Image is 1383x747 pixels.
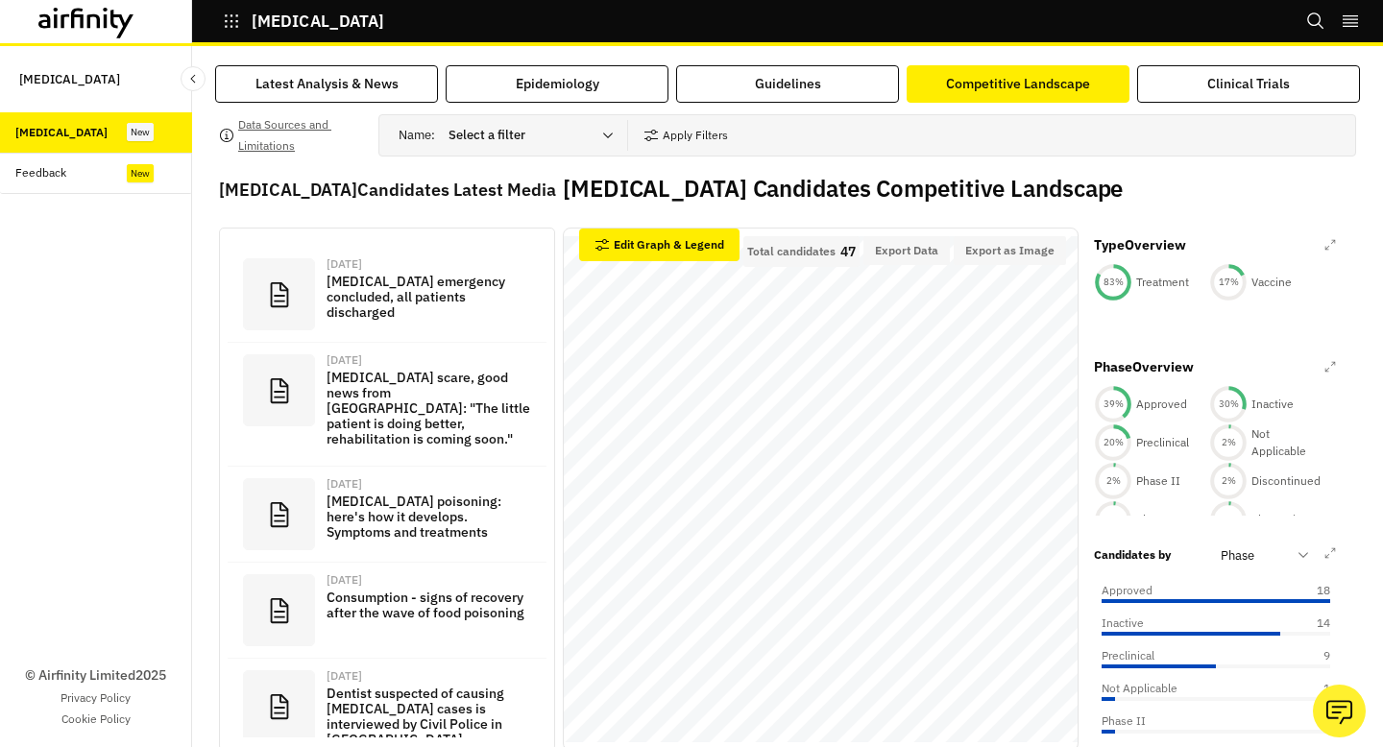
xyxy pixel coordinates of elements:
[1282,614,1330,632] p: 14
[1251,425,1324,460] p: Not Applicable
[1102,680,1177,697] p: Not Applicable
[579,229,740,261] button: Edit Graph & Legend
[1102,647,1154,664] p: Preclinical
[15,124,108,141] div: [MEDICAL_DATA]
[327,478,531,490] div: [DATE]
[1251,274,1292,291] p: Vaccine
[1094,436,1132,449] div: 20 %
[1102,582,1152,599] p: Approved
[946,74,1090,94] div: Competitive Landscape
[1282,647,1330,664] p: 9
[19,61,120,97] p: [MEDICAL_DATA]
[327,274,531,320] p: [MEDICAL_DATA] emergency concluded, all patients discharged
[643,120,728,151] button: Apply Filters
[1282,712,1330,730] p: 1
[1136,434,1189,451] p: Preclinical
[1251,511,1305,528] p: Phase I/II
[755,74,821,94] div: Guidelines
[255,74,399,94] div: Latest Analysis & News
[1251,396,1294,413] p: Inactive
[327,370,531,446] p: [MEDICAL_DATA] scare, good news from [GEOGRAPHIC_DATA]: "The little patient is doing better, reha...
[840,245,856,258] p: 47
[1094,546,1171,564] p: Candidates by
[1136,274,1189,291] p: Treatment
[1136,472,1180,490] p: Phase II
[219,177,555,203] p: [MEDICAL_DATA] Candidates Latest Media
[228,467,546,563] a: [DATE][MEDICAL_DATA] poisoning: here's how it develops. Symptoms and treatments
[1209,436,1248,449] div: 2 %
[1209,513,1248,526] div: 2 %
[127,123,154,141] div: New
[1209,474,1248,488] div: 2 %
[15,164,66,181] div: Feedback
[1209,398,1248,411] div: 30 %
[1102,712,1146,730] p: Phase II
[25,665,166,686] p: © Airfinity Limited 2025
[228,247,546,343] a: [DATE][MEDICAL_DATA] emergency concluded, all patients discharged
[327,590,531,620] p: Consumption - signs of recovery after the wave of food poisoning
[1282,680,1330,697] p: 1
[1094,276,1132,289] div: 83 %
[1102,614,1144,632] p: Inactive
[127,164,154,182] div: New
[1136,511,1176,528] p: Phase I
[1306,5,1325,37] button: Search
[954,236,1066,265] button: Export as Image
[563,175,1123,203] h2: [MEDICAL_DATA] Candidates Competitive Landscape
[327,258,531,270] div: [DATE]
[1094,235,1186,255] p: Type Overview
[181,66,206,91] button: Close Sidebar
[1094,398,1132,411] div: 39 %
[228,343,546,467] a: [DATE][MEDICAL_DATA] scare, good news from [GEOGRAPHIC_DATA]: "The little patient is doing better...
[1251,472,1321,490] p: Discontinued
[1313,685,1366,737] button: Ask our analysts
[1136,396,1187,413] p: Approved
[228,563,546,659] a: [DATE]Consumption - signs of recovery after the wave of food poisoning
[747,245,836,258] p: Total candidates
[863,236,950,265] button: Export Data
[327,574,531,586] div: [DATE]
[61,711,131,728] a: Cookie Policy
[399,120,627,151] div: Name :
[327,494,531,540] p: [MEDICAL_DATA] poisoning: here's how it develops. Symptoms and treatments
[238,114,363,157] p: Data Sources and Limitations
[1209,276,1248,289] div: 17 %
[1094,513,1132,526] div: 2 %
[1094,474,1132,488] div: 2 %
[516,74,599,94] div: Epidemiology
[1207,74,1290,94] div: Clinical Trials
[252,12,384,30] p: [MEDICAL_DATA]
[327,670,531,682] div: [DATE]
[1094,357,1194,377] p: Phase Overview
[1282,582,1330,599] p: 18
[223,5,384,37] button: [MEDICAL_DATA]
[327,354,531,366] div: [DATE]
[61,689,131,707] a: Privacy Policy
